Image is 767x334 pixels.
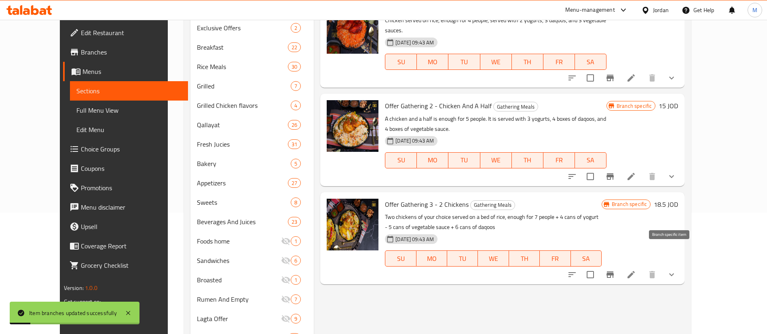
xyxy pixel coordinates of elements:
span: SU [389,56,414,68]
span: 23 [288,218,300,226]
svg: Inactive section [281,275,291,285]
span: Edit Restaurant [81,28,182,38]
div: Menu-management [565,5,615,15]
div: items [291,101,301,110]
span: FR [547,154,572,166]
svg: Show Choices [667,172,676,181]
div: items [288,62,301,71]
span: WE [484,154,509,166]
span: Menu disclaimer [81,202,182,212]
h6: 18.5 JOD [654,199,678,210]
span: Foods home [197,236,281,246]
span: 1 [291,276,300,284]
button: delete [642,265,662,284]
div: items [291,294,301,304]
span: Sandwiches [197,256,281,265]
p: Chicken served on rice, enough for 4 people, served with 2 yogurts, 3 daqoos, and 3 vegetable sau... [385,15,606,36]
h6: 15 JOD [659,100,678,111]
span: Qallayat [197,120,288,130]
span: Grilled [197,81,291,91]
div: Breakfast22 [190,38,314,57]
div: Rumen And Empty7 [190,290,314,309]
button: FR [543,54,575,70]
span: Rumen And Empty [197,294,281,304]
span: 1 [291,237,300,245]
span: TU [452,154,477,166]
div: Beverages And Juices23 [190,212,314,231]
div: items [288,120,301,130]
span: 31 [288,141,300,148]
span: TH [515,56,540,68]
a: Edit Menu [70,120,188,139]
div: Item branches updated successfully [29,309,117,317]
span: 7 [291,296,300,303]
button: TU [448,54,480,70]
button: SU [385,250,416,267]
span: Branch specific [613,102,655,110]
span: Exclusive Offers [197,23,291,33]
svg: Inactive section [281,314,291,323]
span: 1.0.0 [85,283,97,293]
div: items [291,314,301,323]
button: WE [480,54,512,70]
span: Broasted [197,275,281,285]
button: SA [575,54,606,70]
a: Full Menu View [70,101,188,120]
button: TU [447,250,478,267]
span: 9 [291,315,300,323]
a: Edit menu item [626,270,636,279]
span: Upsell [81,222,182,231]
div: Sweets [197,197,291,207]
span: SA [574,253,598,265]
div: Jordan [653,6,669,15]
div: items [288,217,301,227]
button: delete [642,167,662,186]
span: 27 [288,179,300,187]
span: Full Menu View [76,105,182,115]
svg: Inactive section [281,294,291,304]
div: items [291,256,301,265]
span: WE [484,56,509,68]
div: Qallayat26 [190,115,314,134]
div: Fresh Jucies31 [190,134,314,154]
span: Branch specific [609,200,650,208]
span: Offer Gathering 2 - Chicken And A Half [385,100,492,112]
button: WE [480,152,512,168]
span: WE [481,253,505,265]
div: Gathering Meals [470,200,515,210]
span: 8 [291,199,300,206]
div: Foods home1 [190,231,314,251]
button: FR [543,152,575,168]
span: Rice Meals [197,62,288,71]
span: Gathering Meals [494,102,538,111]
span: Get support on: [64,296,101,307]
button: TH [509,250,540,267]
div: Grilled7 [190,76,314,96]
div: Bakery [197,159,291,168]
svg: Inactive section [281,236,291,246]
div: Grilled Chicken flavors [197,101,291,110]
span: Grocery Checklist [81,260,182,270]
svg: Show Choices [667,73,676,83]
button: delete [642,68,662,88]
a: Menu disclaimer [63,197,188,217]
div: Rice Meals30 [190,57,314,76]
div: Grilled Chicken flavors4 [190,96,314,115]
span: 4 [291,102,300,109]
button: WE [478,250,509,267]
div: items [288,178,301,188]
span: TH [515,154,540,166]
div: Beverages And Juices [197,217,288,227]
span: 26 [288,121,300,129]
button: Branch-specific-item [600,265,620,284]
button: sort-choices [562,68,582,88]
span: 7 [291,82,300,90]
button: sort-choices [562,265,582,284]
div: Bakery5 [190,154,314,173]
span: MO [420,253,444,265]
span: 6 [291,257,300,265]
span: Version: [64,283,84,293]
button: MO [416,250,447,267]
